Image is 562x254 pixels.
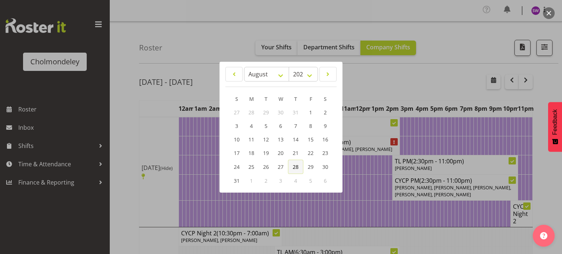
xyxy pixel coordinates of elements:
span: 11 [248,136,254,143]
span: 28 [248,109,254,116]
span: 29 [308,163,314,170]
span: 24 [234,163,240,170]
span: Feedback [552,109,558,135]
span: 10 [234,136,240,143]
span: 22 [308,149,314,156]
span: 2 [265,177,267,184]
span: 7 [294,122,297,129]
span: F [310,95,312,102]
span: 4 [294,177,297,184]
span: 6 [324,177,327,184]
span: 18 [248,149,254,156]
span: T [294,95,297,102]
span: T [265,95,267,102]
span: 3 [279,177,282,184]
span: 27 [234,109,240,116]
span: 5 [309,177,312,184]
span: 12 [263,136,269,143]
span: 25 [248,163,254,170]
button: Feedback - Show survey [548,102,562,152]
span: 19 [263,149,269,156]
span: 30 [322,163,328,170]
span: 3 [235,122,238,129]
span: 9 [324,122,327,129]
span: 30 [278,109,284,116]
span: 16 [322,136,328,143]
span: S [324,95,327,102]
span: M [249,95,254,102]
span: 1 [250,177,253,184]
span: 1 [309,109,312,116]
span: 13 [278,136,284,143]
span: 14 [293,136,299,143]
span: 20 [278,149,284,156]
span: 5 [265,122,267,129]
span: 15 [308,136,314,143]
img: help-xxl-2.png [540,232,547,239]
span: 26 [263,163,269,170]
span: W [278,95,283,102]
span: 6 [279,122,282,129]
span: 31 [293,109,299,116]
span: 27 [278,163,284,170]
span: 8 [309,122,312,129]
span: 21 [293,149,299,156]
span: S [235,95,238,102]
span: 17 [234,149,240,156]
span: 2 [324,109,327,116]
span: 29 [263,109,269,116]
span: 28 [293,163,299,170]
span: 23 [322,149,328,156]
span: 4 [250,122,253,129]
span: 31 [234,177,240,184]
